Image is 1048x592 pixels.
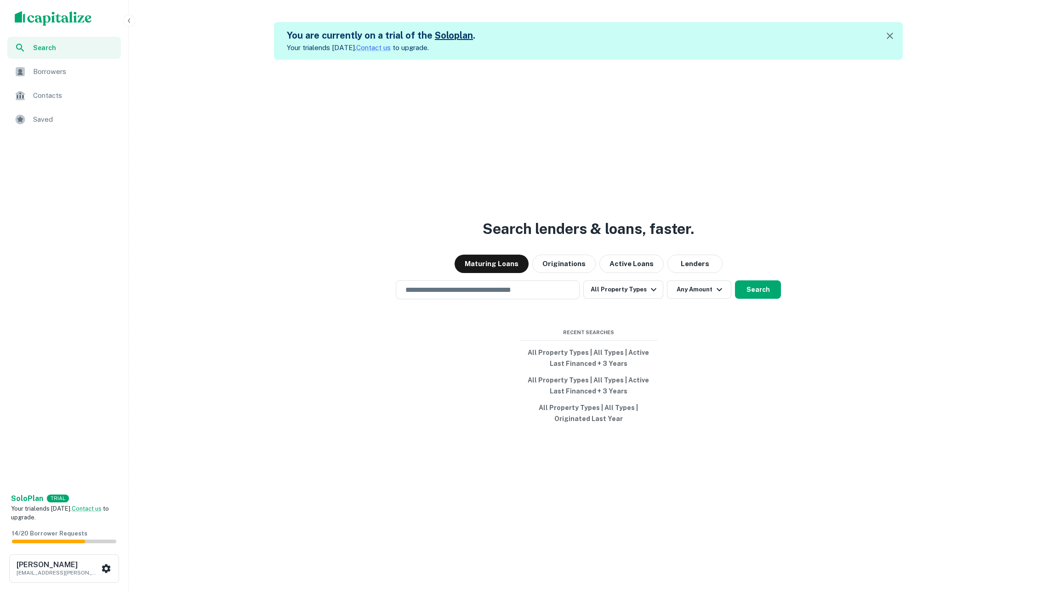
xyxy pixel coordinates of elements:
[519,399,657,427] button: All Property Types | All Types | Originated Last Year
[9,554,119,583] button: [PERSON_NAME][EMAIL_ADDRESS][PERSON_NAME][DOMAIN_NAME]
[583,280,663,299] button: All Property Types
[287,28,475,42] h5: You are currently on a trial of the .
[33,90,115,101] span: Contacts
[356,44,391,51] a: Contact us
[1002,518,1048,563] iframe: Chat Widget
[17,569,99,577] p: [EMAIL_ADDRESS][PERSON_NAME][DOMAIN_NAME]
[287,42,475,53] p: Your trial ends [DATE]. to upgrade.
[532,255,596,273] button: Originations
[17,561,99,569] h6: [PERSON_NAME]
[33,43,115,53] span: Search
[7,37,121,59] a: Search
[667,280,731,299] button: Any Amount
[667,255,723,273] button: Lenders
[435,30,473,41] a: Soloplan
[519,372,657,399] button: All Property Types | All Types | Active Last Financed + 3 Years
[455,255,529,273] button: Maturing Loans
[11,494,43,503] strong: Solo Plan
[12,530,87,537] span: 14 / 20 Borrower Requests
[7,61,121,83] a: Borrowers
[72,505,102,512] a: Contact us
[599,255,664,273] button: Active Loans
[33,114,115,125] span: Saved
[7,108,121,131] a: Saved
[11,493,43,504] a: SoloPlan
[735,280,781,299] button: Search
[519,344,657,372] button: All Property Types | All Types | Active Last Financed + 3 Years
[47,495,69,502] div: TRIAL
[483,218,694,240] h3: Search lenders & loans, faster.
[7,85,121,107] a: Contacts
[33,66,115,77] span: Borrowers
[11,505,109,521] span: Your trial ends [DATE]. to upgrade.
[15,11,92,26] img: capitalize-logo.png
[519,329,657,336] span: Recent Searches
